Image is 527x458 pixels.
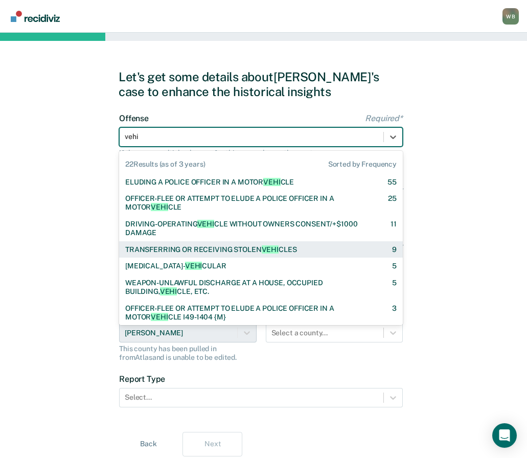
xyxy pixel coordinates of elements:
[328,160,397,169] span: Sorted by Frequency
[125,245,296,254] div: TRANSFERRING OR RECEIVING STOLEN CLES
[125,220,373,237] div: DRIVING-OPERATING CLE WITHOUT OWNERS CONSENT/+$1000 DAMAGE
[392,245,397,254] div: 9
[119,113,403,123] label: Offense
[119,149,403,157] div: If there are multiple charges for this case, choose the most severe
[262,245,279,254] span: VEHI
[387,178,397,187] div: 55
[392,304,397,322] div: 3
[182,432,242,456] button: Next
[125,262,226,270] div: [MEDICAL_DATA]- CULAR
[151,203,168,211] span: VEHI
[160,287,177,295] span: VEHI
[125,279,374,296] div: WEAPON-UNLAWFUL DISCHARGE AT A HOUSE, OCCUPIED BUILDING, CLE, ETC.
[125,160,205,169] span: 22 Results (as of 3 years)
[388,194,397,212] div: 25
[125,194,370,212] div: OFFICER-FLEE OR ATTEMPT TO ELUDE A POLICE OFFICER IN A MOTOR CLE
[502,8,519,25] div: W B
[502,8,519,25] button: Profile dropdown button
[119,345,257,362] div: This county has been pulled in from Atlas and is unable to be edited.
[185,262,202,270] span: VEHI
[263,178,280,186] span: VEHI
[392,279,397,296] div: 5
[365,113,403,123] span: Required*
[492,423,517,448] div: Open Intercom Messenger
[125,178,294,187] div: ELUDING A POLICE OFFICER IN A MOTOR CLE
[391,220,397,237] div: 11
[197,220,214,228] span: VEHI
[119,70,408,99] div: Let's get some details about [PERSON_NAME]'s case to enhance the historical insights
[151,313,168,321] span: VEHI
[125,304,374,322] div: OFFICER-FLEE OR ATTEMPT TO ELUDE A POLICE OFFICER IN A MOTOR CLE I49-1404 {M}
[119,374,403,384] label: Report Type
[392,262,397,270] div: 5
[119,432,178,456] button: Back
[11,11,60,22] img: Recidiviz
